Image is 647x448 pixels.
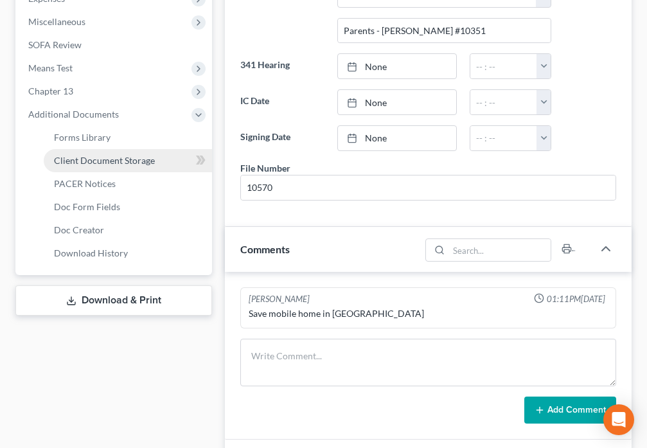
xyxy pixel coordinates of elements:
span: Forms Library [54,132,111,143]
label: IC Date [234,89,331,115]
input: -- : -- [470,126,537,150]
span: Comments [240,243,290,255]
div: [PERSON_NAME] [249,293,310,305]
div: File Number [240,161,290,175]
span: PACER Notices [54,178,116,189]
span: Download History [54,247,128,258]
a: Doc Form Fields [44,195,212,219]
a: Download History [44,242,212,265]
input: -- [241,175,616,200]
a: Doc Creator [44,219,212,242]
div: Open Intercom Messenger [603,404,634,435]
a: SOFA Review [18,33,212,57]
label: 341 Hearing [234,53,331,79]
span: SOFA Review [28,39,82,50]
span: Means Test [28,62,73,73]
span: Miscellaneous [28,16,85,27]
a: Client Document Storage [44,149,212,172]
input: Other Referral Source [338,19,551,43]
span: Doc Form Fields [54,201,120,212]
span: Chapter 13 [28,85,73,96]
span: Additional Documents [28,109,119,120]
a: None [338,90,456,114]
label: Signing Date [234,125,331,151]
input: -- : -- [470,90,537,114]
div: Save mobile home in [GEOGRAPHIC_DATA] [249,307,608,320]
a: None [338,126,456,150]
a: Download & Print [15,285,212,316]
a: Forms Library [44,126,212,149]
button: Add Comment [524,397,616,424]
span: 01:11PM[DATE] [547,293,605,305]
input: -- : -- [470,54,537,78]
a: PACER Notices [44,172,212,195]
span: Doc Creator [54,224,104,235]
span: Client Document Storage [54,155,155,166]
a: None [338,54,456,78]
input: Search... [448,239,551,261]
